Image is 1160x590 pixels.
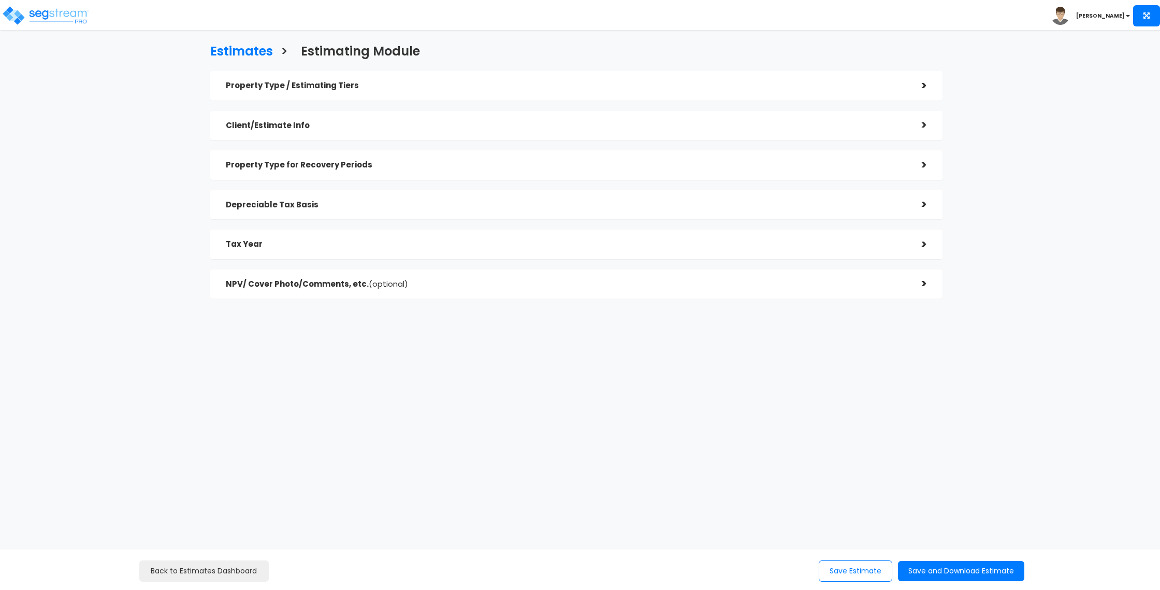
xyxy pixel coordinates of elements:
div: > [906,236,927,252]
button: Save Estimate [819,560,892,582]
button: Save and Download Estimate [898,561,1024,581]
b: [PERSON_NAME] [1076,12,1125,20]
h3: > [281,45,288,61]
h3: Estimating Module [301,45,420,61]
h5: NPV/ Cover Photo/Comments, etc. [226,280,906,289]
div: > [906,196,927,213]
h5: Tax Year [226,240,906,249]
h3: Estimates [210,45,273,61]
img: logo_pro_r.png [2,5,90,26]
a: Estimates [202,34,273,66]
h5: Client/Estimate Info [226,121,906,130]
img: avatar.png [1051,7,1069,25]
a: Back to Estimates Dashboard [139,560,269,582]
h5: Depreciable Tax Basis [226,201,906,209]
div: > [906,157,927,173]
a: Estimating Module [293,34,420,66]
h5: Property Type / Estimating Tiers [226,81,906,90]
div: > [906,276,927,292]
span: (optional) [369,278,408,289]
div: > [906,117,927,133]
div: > [906,78,927,94]
h5: Property Type for Recovery Periods [226,161,906,170]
